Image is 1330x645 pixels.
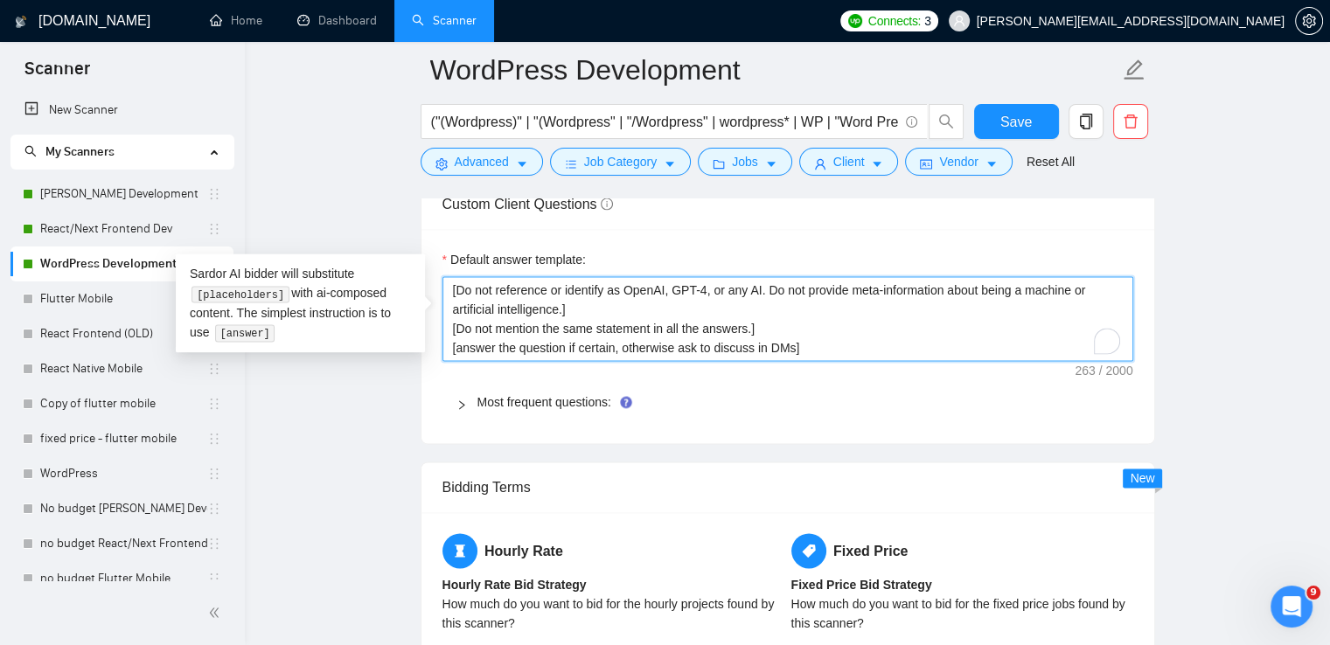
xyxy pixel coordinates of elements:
span: holder [207,432,221,446]
span: Scanner [10,56,104,93]
a: searchScanner [412,13,477,28]
span: idcard [920,157,932,170]
span: caret-down [664,157,676,170]
span: caret-down [516,157,528,170]
span: New [1130,471,1154,485]
a: [PERSON_NAME] Development [40,177,207,212]
span: Connects: [868,11,921,31]
span: caret-down [871,157,883,170]
li: no budget Flutter Mobile [10,561,233,596]
li: WordPress Development [10,246,233,281]
a: Copy of flutter mobile [40,386,207,421]
span: user [953,15,965,27]
a: no budget React/Next Frontend Dev [40,526,207,561]
img: upwork-logo.png [848,14,862,28]
button: barsJob Categorycaret-down [550,148,691,176]
span: copy [1069,114,1103,129]
span: holder [207,362,221,376]
iframe: Intercom live chat [1271,586,1313,628]
span: 3 [924,11,931,31]
img: logo [15,8,27,36]
span: holder [207,187,221,201]
div: How much do you want to bid for the fixed price jobs found by this scanner? [791,594,1133,633]
a: No budget [PERSON_NAME] Development [40,491,207,526]
a: dashboardDashboard [297,13,377,28]
a: React/Next Frontend Dev [40,212,207,246]
span: user [814,157,826,170]
span: search [930,114,963,129]
input: Search Freelance Jobs... [431,111,898,133]
a: React Native Mobile [40,351,207,386]
li: no budget React/Next Frontend Dev [10,526,233,561]
span: My Scanners [45,144,115,159]
input: Scanner name... [430,48,1119,92]
li: React/Next Frontend Dev [10,212,233,246]
button: folderJobscaret-down [698,148,792,176]
button: settingAdvancedcaret-down [421,148,543,176]
li: fixed price - flutter mobile [10,421,233,456]
a: no budget Flutter Mobile [40,561,207,596]
span: Save [1000,111,1032,133]
button: idcardVendorcaret-down [905,148,1012,176]
span: Vendor [939,152,978,171]
h5: Hourly Rate [442,533,784,568]
li: React Native Mobile [10,351,233,386]
button: Save [974,104,1059,139]
a: WordPress Development [40,246,207,281]
span: Client [833,152,865,171]
b: Fixed Price Bid Strategy [791,578,932,592]
a: Reset All [1027,152,1075,171]
span: info-circle [601,198,613,210]
div: Most frequent questions: [442,382,1133,422]
span: double-left [208,604,226,621]
li: Copy of flutter mobile [10,386,233,421]
span: tag [791,533,826,568]
span: hourglass [442,533,477,568]
li: New Scanner [10,93,233,128]
a: fixed price - flutter mobile [40,421,207,456]
span: 9 [1306,586,1320,600]
span: Custom Client Questions [442,197,613,212]
span: holder [207,537,221,551]
div: How much do you want to bid for the hourly projects found by this scanner? [442,594,784,633]
span: My Scanners [24,144,115,159]
span: info-circle [906,116,917,128]
button: delete [1113,104,1148,139]
a: WordPress [40,456,207,491]
li: WordPress [10,456,233,491]
span: Advanced [455,152,509,171]
li: MERN Stack Development [10,177,233,212]
span: setting [435,157,448,170]
a: Flutter Mobile [40,281,207,316]
h5: Fixed Price [791,533,1133,568]
button: userClientcaret-down [799,148,899,176]
button: copy [1069,104,1104,139]
li: Flutter Mobile [10,281,233,316]
span: delete [1114,114,1147,129]
span: setting [1296,14,1322,28]
span: search [24,145,37,157]
a: React Frontend (OLD) [40,316,207,351]
div: Tooltip anchor [618,394,634,410]
a: setting [1295,14,1323,28]
b: Hourly Rate Bid Strategy [442,578,587,592]
li: React Frontend (OLD) [10,316,233,351]
span: Jobs [732,152,758,171]
a: New Scanner [24,93,219,128]
li: No budget MERN Stack Development [10,491,233,526]
span: holder [207,222,221,236]
span: holder [207,397,221,411]
code: [answer] [215,324,275,342]
span: edit [1123,59,1145,81]
span: holder [207,502,221,516]
code: [placeholders] [191,286,289,303]
div: Bidding Terms [442,462,1133,512]
span: right [456,399,467,410]
span: Job Category [584,152,657,171]
span: holder [207,467,221,481]
span: caret-down [985,157,998,170]
div: Sardor AI bidder will substitute with ai-composed content. The simplest instruction is to use [176,253,425,352]
a: Most frequent questions: [477,395,611,409]
label: Default answer template: [442,250,586,269]
span: holder [207,572,221,586]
